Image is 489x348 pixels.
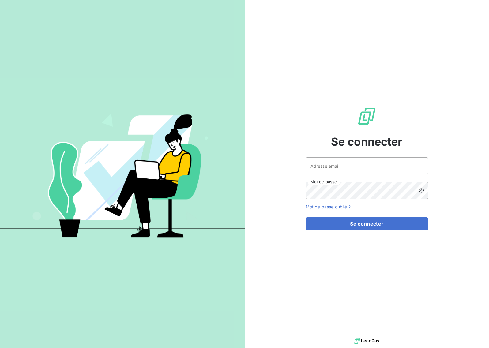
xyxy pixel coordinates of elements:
input: placeholder [306,157,428,174]
a: Mot de passe oublié ? [306,204,351,209]
img: logo [354,336,379,346]
img: Logo LeanPay [357,107,377,126]
button: Se connecter [306,217,428,230]
span: Se connecter [331,133,403,150]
